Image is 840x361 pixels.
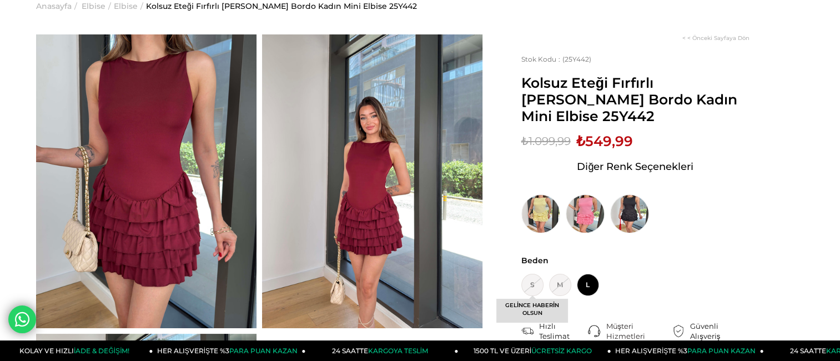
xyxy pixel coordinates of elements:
[672,325,685,337] img: security.png
[36,34,256,328] img: Denver Elbise 25Y442
[610,194,649,233] img: Kolsuz Eteği Fırfırlı Denver Siyah Kadın Mini Elbise 25Y442
[690,321,750,341] div: Güvenli Alışveriş
[521,55,591,63] span: (25Y442)
[305,340,458,361] a: 24 SAATTEKARGOYA TESLİM
[496,299,568,323] span: GELİNCE HABERİN OLSUN
[588,325,600,337] img: call-center.png
[606,321,672,341] div: Müşteri Hizmetleri
[459,340,611,361] a: 1500 TL VE ÜZERİÜCRETSİZ KARGO
[576,133,633,149] span: ₺549,99
[521,74,750,124] span: Kolsuz Eteği Fırfırlı [PERSON_NAME] Bordo Kadın Mini Elbise 25Y442
[521,325,534,337] img: shipping.png
[521,133,571,149] span: ₺1.099,99
[549,274,571,296] span: M
[577,158,693,176] span: Diğer Renk Seçenekleri
[521,255,750,265] span: Beden
[687,347,756,355] span: PARA PUAN KAZAN
[531,347,592,355] span: ÜCRETSİZ KARGO
[74,347,129,355] span: İADE & DEĞİŞİM!
[566,194,605,233] img: Kolsuz Eteği Fırfırlı Denver Pembe Kadın Mini Elbise 25Y442
[229,347,298,355] span: PARA PUAN KAZAN
[153,340,305,361] a: HER ALIŞVERİŞTE %3PARA PUAN KAZAN
[368,347,428,355] span: KARGOYA TESLİM
[539,321,588,341] div: Hızlı Teslimat
[682,34,750,42] a: < < Önceki Sayfaya Dön
[577,274,599,296] span: L
[521,194,560,233] img: Kolsuz Eteği Fırfırlı Denver Sarı Kadın Mini Elbise 25Y442
[262,34,482,328] img: Denver Elbise 25Y442
[521,274,544,296] span: S
[521,55,562,63] span: Stok Kodu
[611,340,764,361] a: HER ALIŞVERİŞTE %3PARA PUAN KAZAN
